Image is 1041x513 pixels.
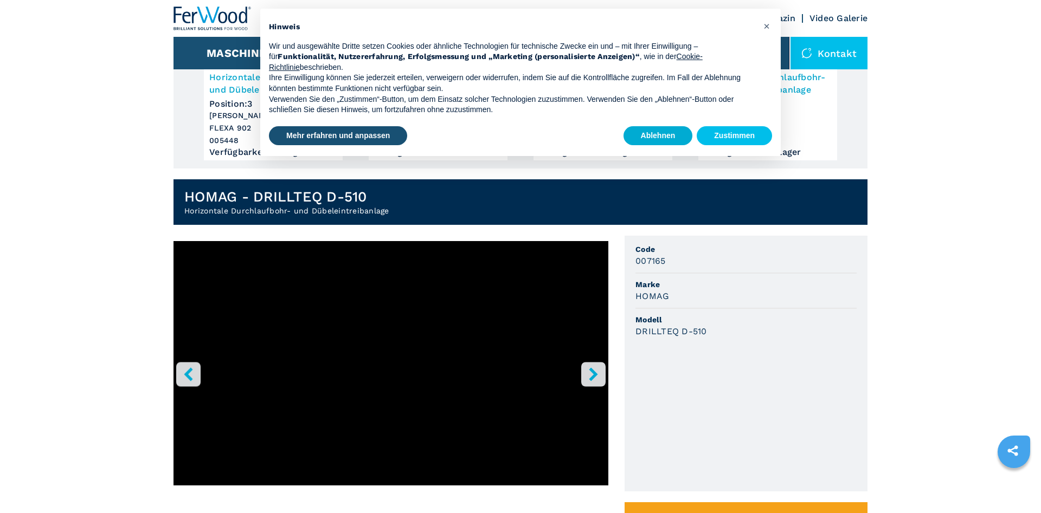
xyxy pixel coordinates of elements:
h2: Hinweis [269,22,755,33]
h3: 007165 [635,255,666,267]
button: Maschinen [207,47,274,60]
button: Ablehnen [624,126,693,146]
h2: Horizontale Durchlaufbohr- und Dübeleintreibanlage [184,205,389,216]
button: right-button [581,362,606,386]
button: left-button [176,362,201,386]
img: Ferwood [173,7,252,30]
h3: HOMAG [635,290,669,302]
a: Video Galerie [809,13,868,23]
h1: HOMAG - DRILLTEQ D-510 [184,188,389,205]
p: Wir und ausgewählte Dritte setzen Cookies oder ähnliche Technologien für technische Zwecke ein un... [269,41,755,73]
h3: DRILLTEQ D-510 [635,325,707,337]
div: Verfügbarkeit : ab lager [209,150,337,155]
div: Go to Slide 1 [173,241,608,504]
p: Ihre Einwilligung können Sie jederzeit erteilen, verweigern oder widerrufen, indem Sie auf die Ko... [269,73,755,94]
span: Marke [635,279,857,290]
span: Code [635,244,857,255]
div: Kontakt [791,37,868,69]
div: Position : 3 [209,96,337,107]
a: sharethis [999,437,1026,464]
p: Verwenden Sie den „Zustimmen“-Button, um dem Einsatz solcher Technologien zuzustimmen. Verwenden ... [269,94,755,115]
span: Modell [635,314,857,325]
a: Cookie-Richtlinie [269,52,703,72]
iframe: Foratrice-Inseritrice-Flessibile in azione - HOMAG - DRILLTEQ D-510 - Ferwoodgroup - 007165 [173,241,608,485]
h3: Horizontale Durchlaufbohr- und Dübeleintreibanlage [209,71,337,96]
strong: Funktionalität, Nutzererfahrung, Erfolgsmessung und „Marketing (personalisierte Anzeigen)“ [278,52,640,61]
h3: [PERSON_NAME] FLEXA 902 005448 [209,109,337,147]
button: Zustimmen [697,126,772,146]
img: Kontakt [801,48,812,59]
button: Mehr erfahren und anpassen [269,126,407,146]
button: Schließen Sie diesen Hinweis [758,17,775,35]
iframe: Chat [995,464,1033,505]
span: × [763,20,770,33]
